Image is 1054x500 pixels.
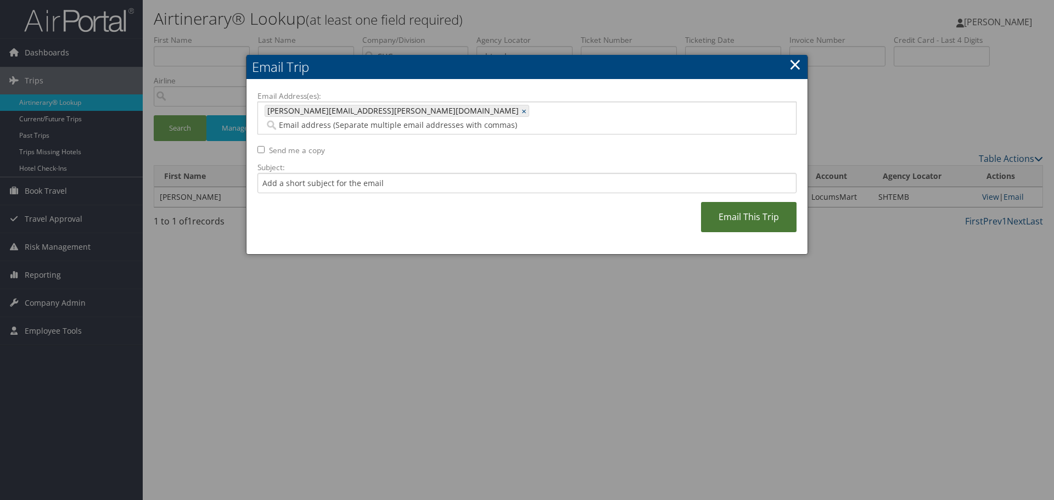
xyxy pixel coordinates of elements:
[265,105,519,116] span: [PERSON_NAME][EMAIL_ADDRESS][PERSON_NAME][DOMAIN_NAME]
[269,145,325,156] label: Send me a copy
[257,162,797,173] label: Subject:
[789,53,801,75] a: ×
[522,105,529,116] a: ×
[246,55,808,79] h2: Email Trip
[257,91,797,102] label: Email Address(es):
[257,173,797,193] input: Add a short subject for the email
[265,120,622,131] input: Email address (Separate multiple email addresses with commas)
[701,202,797,232] a: Email This Trip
